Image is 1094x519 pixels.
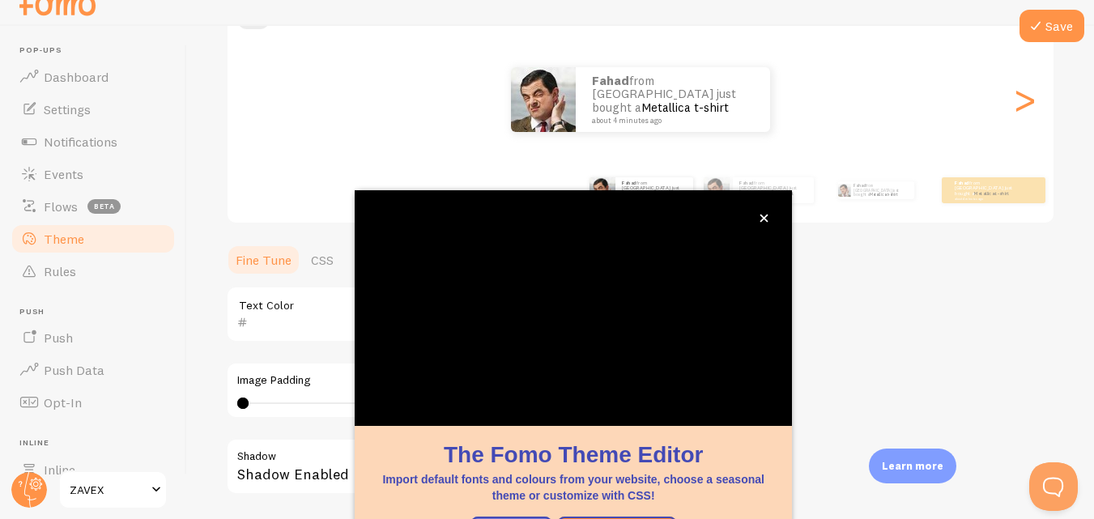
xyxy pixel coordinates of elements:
strong: Fahad [622,180,636,186]
img: Fomo [511,67,576,132]
strong: Fahad [955,180,969,186]
a: Theme [10,223,177,255]
p: Import default fonts and colours from your website, choose a seasonal theme or customize with CSS! [374,471,773,504]
span: Push Data [44,362,104,378]
span: Flows [44,198,78,215]
small: about 4 minutes ago [592,117,749,125]
a: Inline [10,453,177,486]
img: Fomo [704,177,730,203]
a: Fine Tune [226,244,301,276]
span: Settings [44,101,91,117]
p: from [GEOGRAPHIC_DATA] just bought a [592,74,754,125]
a: Metallica t-shirt [759,190,794,197]
a: Opt-In [10,386,177,419]
h1: The Fomo Theme Editor [374,439,773,470]
a: Rules [10,255,177,287]
span: ZAVEX [70,480,147,500]
a: Metallica t-shirt [974,190,1009,197]
span: Push [44,330,73,346]
span: beta [87,199,121,214]
a: Dashboard [10,61,177,93]
a: ZAVEX [58,470,168,509]
span: Theme [44,231,84,247]
p: from [GEOGRAPHIC_DATA] just bought a [853,181,908,199]
a: Metallica t-shirt [870,192,897,197]
p: from [GEOGRAPHIC_DATA] just bought a [622,180,687,200]
p: from [GEOGRAPHIC_DATA] just bought a [955,180,1020,200]
span: Inline [44,462,75,478]
span: Opt-In [44,394,82,411]
button: Save [1020,10,1084,42]
strong: Fahad [853,183,866,188]
span: Pop-ups [19,45,177,56]
a: Push Data [10,354,177,386]
img: Fomo [590,177,615,203]
span: Events [44,166,83,182]
div: Shadow Enabled [226,438,712,497]
button: close, [756,210,773,227]
a: Notifications [10,125,177,158]
small: about 4 minutes ago [739,197,806,200]
a: Events [10,158,177,190]
a: Flows beta [10,190,177,223]
span: Rules [44,263,76,279]
a: Metallica t-shirt [641,100,729,115]
img: Fomo [837,184,850,197]
iframe: Help Scout Beacon - Open [1029,462,1078,511]
span: Push [19,307,177,317]
a: CSS [301,244,343,276]
span: Dashboard [44,69,109,85]
p: from [GEOGRAPHIC_DATA] just bought a [739,180,807,200]
strong: Fahad [739,180,754,186]
small: about 4 minutes ago [955,197,1018,200]
p: Learn more [882,458,943,474]
div: Learn more [869,449,956,483]
div: Next slide [1015,41,1034,158]
a: Settings [10,93,177,125]
label: Image Padding [237,373,700,388]
a: Push [10,321,177,354]
strong: Fahad [592,73,629,88]
span: Notifications [44,134,117,150]
span: Inline [19,438,177,449]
